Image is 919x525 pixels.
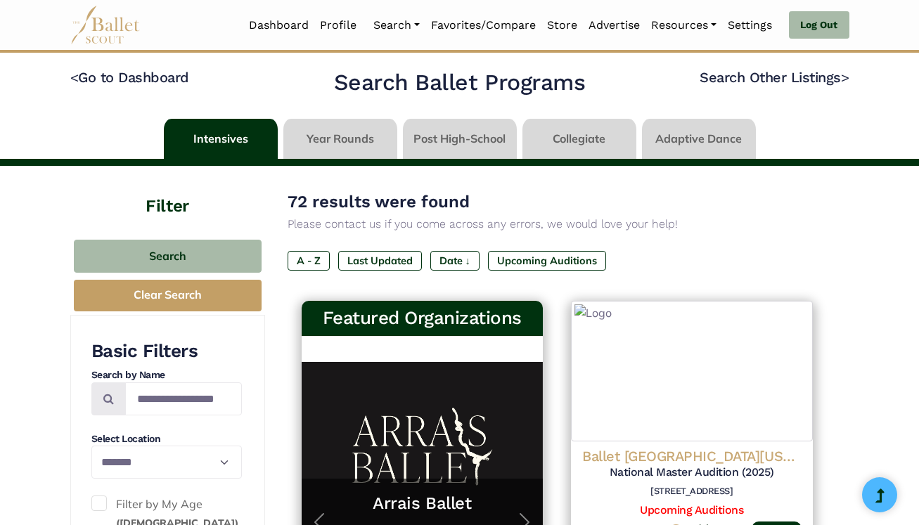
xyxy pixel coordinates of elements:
a: Log Out [789,11,849,39]
h3: Basic Filters [91,339,242,363]
h4: Ballet [GEOGRAPHIC_DATA][US_STATE] [582,447,802,465]
li: Collegiate [520,119,639,159]
a: Dashboard [243,11,314,40]
a: Profile [314,11,362,40]
code: > [841,68,849,86]
li: Year Rounds [281,119,400,159]
a: Search Other Listings> [700,69,849,86]
label: Last Updated [338,251,422,271]
h4: Filter [70,166,265,219]
h4: Select Location [91,432,242,446]
h5: National Master Audition (2025) [582,465,802,480]
a: Search [368,11,425,40]
h4: Search by Name [91,368,242,382]
a: Settings [722,11,778,40]
a: Upcoming Auditions [640,503,743,517]
li: Adaptive Dance [639,119,759,159]
button: Search [74,240,262,273]
h6: [STREET_ADDRESS] [582,486,802,498]
label: Date ↓ [430,251,480,271]
a: Store [541,11,583,40]
a: Arrais Ballet [316,493,529,514]
img: Logo [571,301,813,441]
p: Please contact us if you come across any errors, we would love your help! [288,215,827,233]
li: Intensives [161,119,281,159]
span: 72 results were found [288,192,470,212]
h3: Featured Organizations [313,306,532,330]
li: Post High-School [400,119,520,159]
a: Resources [645,11,722,40]
button: Clear Search [74,280,262,311]
code: < [70,68,79,86]
a: <Go to Dashboard [70,69,189,86]
h2: Search Ballet Programs [334,68,585,98]
input: Search by names... [125,382,242,415]
label: Upcoming Auditions [488,251,606,271]
label: A - Z [288,251,330,271]
a: Favorites/Compare [425,11,541,40]
a: Advertise [583,11,645,40]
